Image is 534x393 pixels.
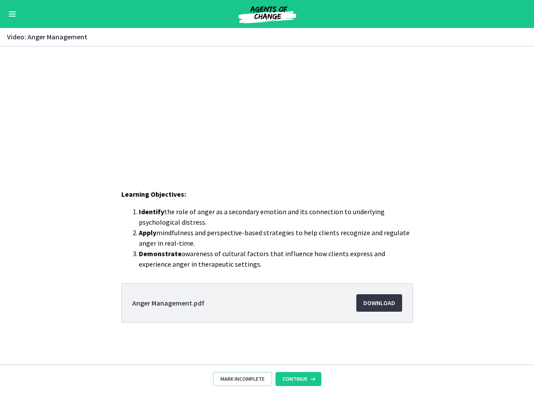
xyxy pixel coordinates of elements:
li: awareness of cultural factors that influence how clients express and experience anger in therapeu... [139,248,413,269]
span: Continue [283,376,307,383]
span: Anger Management.pdf [132,298,204,308]
a: Download [356,294,402,312]
button: Mark Incomplete [213,372,272,386]
strong: Demonstrate [139,249,182,258]
strong: Identify [139,207,164,216]
li: the role of anger as a secondary emotion and its connection to underlying psychological distress. [139,206,413,227]
button: Enable menu [7,9,17,19]
span: Learning Objectives: [121,190,186,198]
button: Continue [276,372,321,386]
strong: Apply [139,228,156,237]
h3: Video: Anger Management [7,31,517,42]
img: Agents of Change [215,3,320,24]
span: Mark Incomplete [220,376,265,383]
span: Download [363,298,395,308]
li: mindfulness and perspective-based strategies to help clients recognize and regulate anger in real... [139,227,413,248]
